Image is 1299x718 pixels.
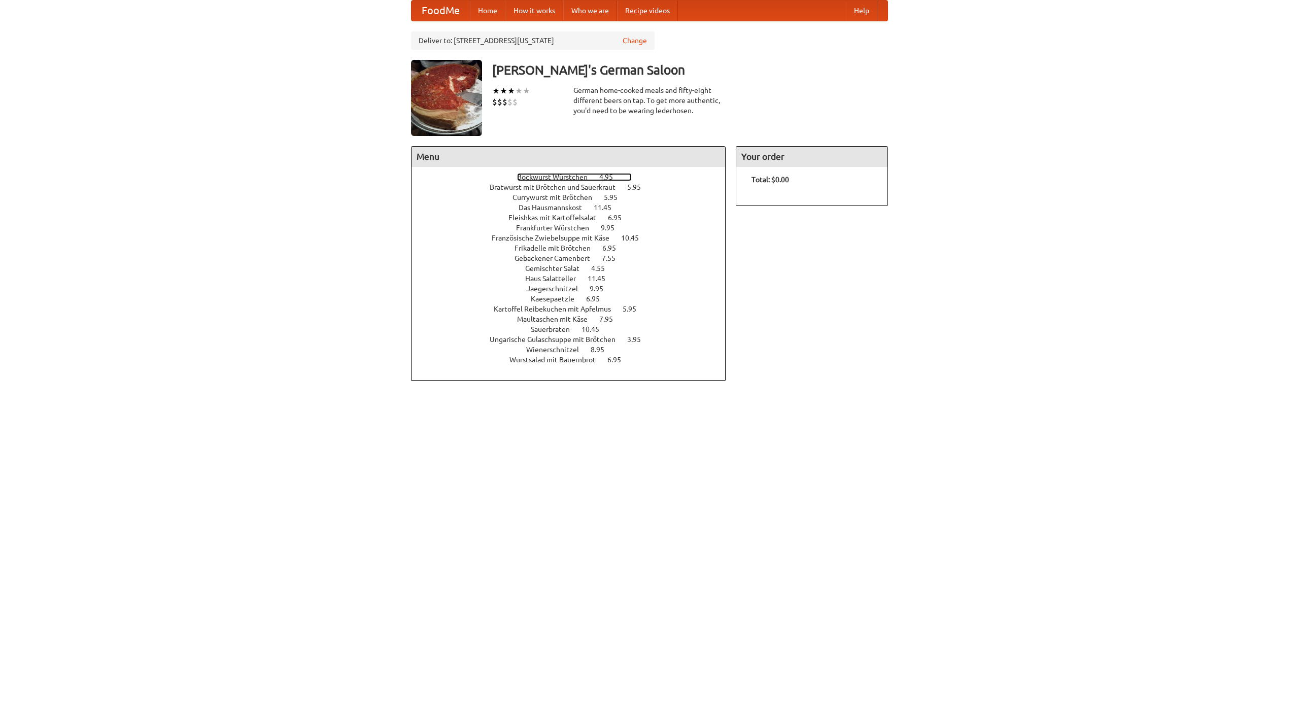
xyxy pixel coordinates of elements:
[599,173,623,181] span: 4.95
[497,96,502,108] li: $
[517,315,632,323] a: Maultaschen mit Käse 7.95
[602,244,626,252] span: 6.95
[623,36,647,46] a: Change
[508,214,640,222] a: Fleishkas mit Kartoffelsalat 6.95
[736,147,887,167] h4: Your order
[512,193,602,201] span: Currywurst mit Brötchen
[517,173,598,181] span: Bockwurst Würstchen
[591,264,615,272] span: 4.55
[582,325,609,333] span: 10.45
[500,85,507,96] li: ★
[509,356,606,364] span: Wurstsalad mit Bauernbrot
[599,315,623,323] span: 7.95
[627,183,651,191] span: 5.95
[517,315,598,323] span: Maultaschen mit Käse
[590,285,613,293] span: 9.95
[525,264,624,272] a: Gemischter Salat 4.55
[515,85,523,96] li: ★
[412,1,470,21] a: FoodMe
[519,203,630,212] a: Das Hausmannskost 11.45
[512,96,518,108] li: $
[531,325,580,333] span: Sauerbraten
[588,275,616,283] span: 11.45
[507,85,515,96] li: ★
[846,1,877,21] a: Help
[492,234,658,242] a: Französische Zwiebelsuppe mit Käse 10.45
[608,214,632,222] span: 6.95
[515,244,635,252] a: Frikadelle mit Brötchen 6.95
[519,203,592,212] span: Das Hausmannskost
[492,85,500,96] li: ★
[623,305,646,313] span: 5.95
[751,176,789,184] b: Total: $0.00
[516,224,633,232] a: Frankfurter Würstchen 9.95
[492,234,620,242] span: Französische Zwiebelsuppe mit Käse
[525,264,590,272] span: Gemischter Salat
[617,1,678,21] a: Recipe videos
[573,85,726,116] div: German home-cooked meals and fifty-eight different beers on tap. To get more authentic, you'd nee...
[490,183,626,191] span: Bratwurst mit Brötchen und Sauerkraut
[591,346,614,354] span: 8.95
[563,1,617,21] a: Who we are
[508,214,606,222] span: Fleishkas mit Kartoffelsalat
[526,346,589,354] span: Wienerschnitzel
[531,295,619,303] a: Kaesepaetzle 6.95
[526,346,623,354] a: Wienerschnitzel 8.95
[494,305,655,313] a: Kartoffel Reibekuchen mit Apfelmus 5.95
[525,275,586,283] span: Haus Salatteller
[490,183,660,191] a: Bratwurst mit Brötchen und Sauerkraut 5.95
[509,356,640,364] a: Wurstsalad mit Bauernbrot 6.95
[531,295,585,303] span: Kaesepaetzle
[607,356,631,364] span: 6.95
[531,325,618,333] a: Sauerbraten 10.45
[502,96,507,108] li: $
[594,203,622,212] span: 11.45
[515,254,600,262] span: Gebackener Camenbert
[586,295,610,303] span: 6.95
[517,173,632,181] a: Bockwurst Würstchen 4.95
[527,285,622,293] a: Jaegerschnitzel 9.95
[515,244,601,252] span: Frikadelle mit Brötchen
[490,335,660,344] a: Ungarische Gulaschsuppe mit Brötchen 3.95
[412,147,725,167] h4: Menu
[512,193,636,201] a: Currywurst mit Brötchen 5.95
[492,60,888,80] h3: [PERSON_NAME]'s German Saloon
[621,234,649,242] span: 10.45
[515,254,634,262] a: Gebackener Camenbert 7.55
[507,96,512,108] li: $
[490,335,626,344] span: Ungarische Gulaschsuppe mit Brötchen
[601,224,625,232] span: 9.95
[602,254,626,262] span: 7.55
[525,275,624,283] a: Haus Salatteller 11.45
[627,335,651,344] span: 3.95
[604,193,628,201] span: 5.95
[516,224,599,232] span: Frankfurter Würstchen
[523,85,530,96] li: ★
[411,31,655,50] div: Deliver to: [STREET_ADDRESS][US_STATE]
[505,1,563,21] a: How it works
[494,305,621,313] span: Kartoffel Reibekuchen mit Apfelmus
[527,285,588,293] span: Jaegerschnitzel
[411,60,482,136] img: angular.jpg
[492,96,497,108] li: $
[470,1,505,21] a: Home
